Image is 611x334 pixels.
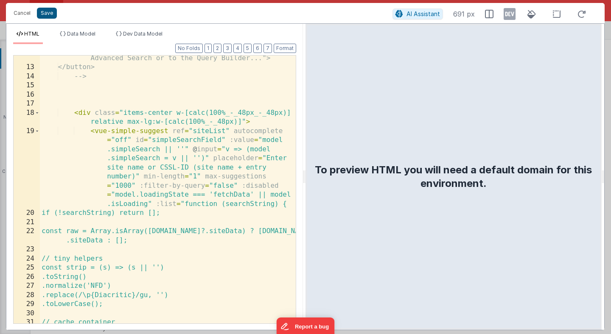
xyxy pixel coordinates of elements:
button: Save [37,8,57,19]
button: Cancel [9,7,35,19]
button: Format [274,44,296,53]
div: 15 [14,81,40,90]
div: 21 [14,218,40,227]
div: 29 [14,300,40,309]
button: 4 [233,44,242,53]
div: To preview HTML you will need a default domain for this environment. [307,163,600,190]
div: 14 [14,72,40,81]
button: No Folds [175,44,203,53]
div: 30 [14,309,40,318]
div: 27 [14,281,40,291]
span: HTML [24,31,39,37]
div: 25 [14,263,40,273]
div: 31 [14,318,40,327]
span: AI Assistant [406,10,440,17]
span: Dev Data Model [123,31,163,37]
button: 6 [253,44,262,53]
div: 19 [14,127,40,209]
div: 28 [14,291,40,300]
button: 3 [223,44,232,53]
div: 16 [14,90,40,100]
div: 17 [14,99,40,109]
div: 20 [14,209,40,218]
button: AI Assistant [392,8,443,19]
div: 23 [14,245,40,254]
button: 2 [213,44,221,53]
span: 691 px [453,9,475,19]
div: 18 [14,109,40,127]
button: 5 [244,44,252,53]
div: 13 [14,63,40,72]
div: 26 [14,273,40,282]
button: 7 [263,44,272,53]
span: Data Model [67,31,95,37]
div: 22 [14,227,40,245]
div: 24 [14,254,40,264]
button: 1 [205,44,212,53]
